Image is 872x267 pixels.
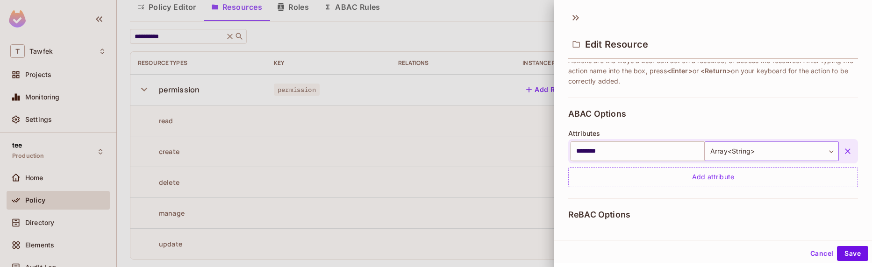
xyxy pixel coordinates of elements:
[568,210,630,219] span: ReBAC Options
[568,130,600,137] span: Attributes
[585,39,648,50] span: Edit Resource
[837,246,868,261] button: Save
[568,56,858,86] span: Actions are the ways a user can act on a resource, or access the resource. After typing the actio...
[700,67,731,75] span: <Return>
[667,67,693,75] span: <Enter>
[807,246,837,261] button: Cancel
[568,167,858,187] div: Add attribute
[705,141,839,161] div: Array<String>
[568,109,626,119] span: ABAC Options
